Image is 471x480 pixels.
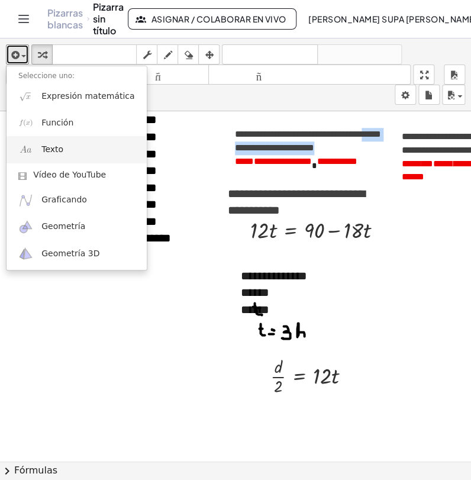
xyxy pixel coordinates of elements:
[208,65,411,85] button: tamaño_del_formato
[41,221,85,231] font: Geometría
[7,214,147,240] a: Geometría
[6,65,209,85] button: tamaño_del_formato
[211,69,408,80] font: tamaño_del_formato
[41,91,134,101] font: Expresión matemática
[128,8,296,30] button: Asignar / Colaborar en vivo
[55,49,134,60] font: teclado
[7,136,147,163] a: Texto
[41,144,63,154] font: Texto
[7,83,147,109] a: Expresión matemática
[33,170,106,179] font: Vídeo de YouTube
[18,246,33,261] img: ggb-3d.svg
[47,7,83,31] a: Pizarras blancas
[14,9,33,28] button: Cambiar navegación
[18,142,33,157] img: Aa.png
[222,44,318,65] button: deshacer
[7,187,147,214] a: Graficando
[18,193,33,208] img: ggb-graphing.svg
[52,44,137,65] button: teclado
[41,249,99,258] font: Geometría 3D
[18,220,33,234] img: ggb-geometry.svg
[320,49,399,60] font: rehacer
[7,240,147,267] a: Geometría 3D
[18,89,33,104] img: sqrt_x.png
[7,109,147,136] a: Función
[14,465,57,476] font: Fórmulas
[41,118,73,127] font: Función
[18,72,75,80] font: Seleccione uno:
[317,44,402,65] button: rehacer
[225,49,315,60] font: deshacer
[18,115,33,130] img: f_x.png
[7,163,147,187] a: Vídeo de YouTube
[151,14,286,24] font: Asignar / Colaborar en vivo
[41,195,87,204] font: Graficando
